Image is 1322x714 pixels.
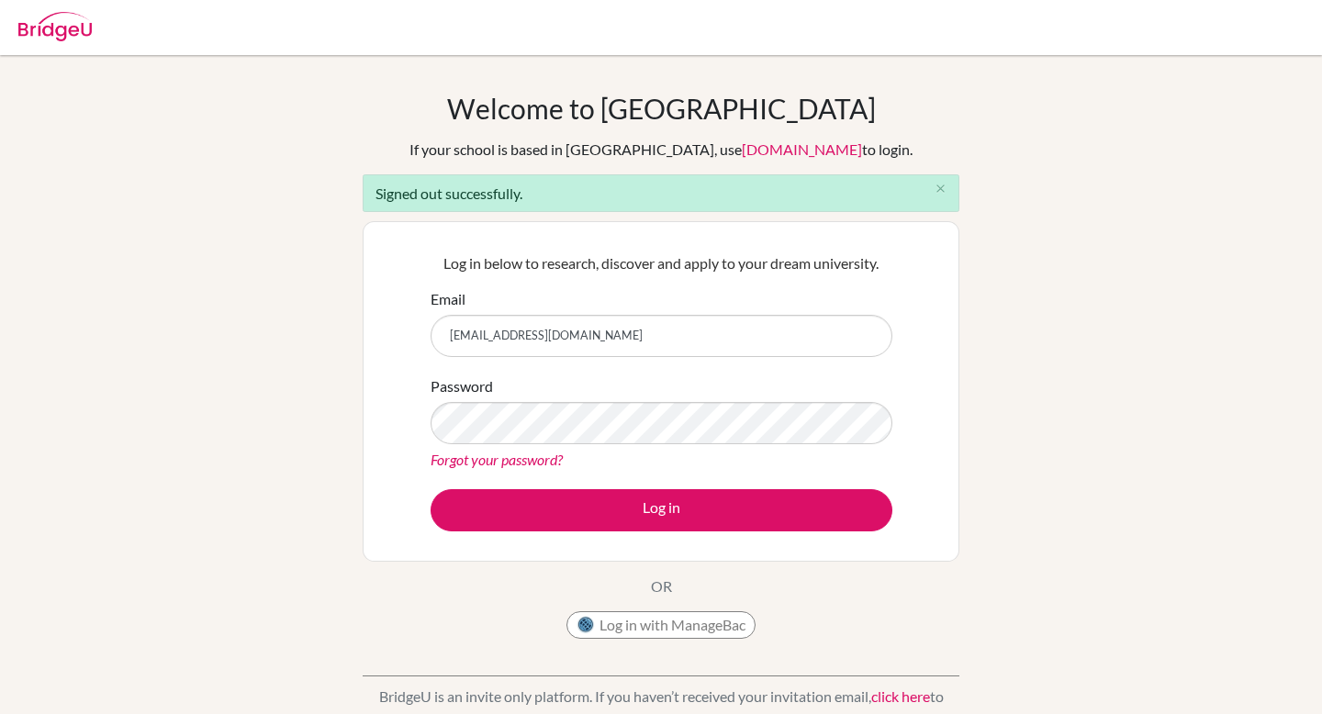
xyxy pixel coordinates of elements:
[651,575,672,597] p: OR
[431,252,892,274] p: Log in below to research, discover and apply to your dream university.
[566,611,756,639] button: Log in with ManageBac
[18,12,92,41] img: Bridge-U
[447,92,876,125] h1: Welcome to [GEOGRAPHIC_DATA]
[363,174,959,212] div: Signed out successfully.
[431,451,563,468] a: Forgot your password?
[871,687,930,705] a: click here
[409,139,913,161] div: If your school is based in [GEOGRAPHIC_DATA], use to login.
[431,375,493,397] label: Password
[934,182,947,195] i: close
[922,175,958,203] button: Close
[742,140,862,158] a: [DOMAIN_NAME]
[431,489,892,531] button: Log in
[431,288,465,310] label: Email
